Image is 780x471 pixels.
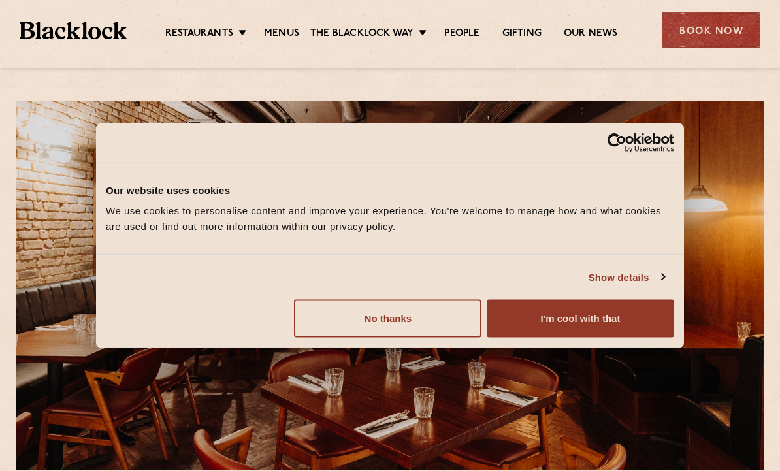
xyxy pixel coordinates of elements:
[165,27,233,41] a: Restaurants
[564,27,618,41] a: Our News
[502,27,542,41] a: Gifting
[560,133,674,152] a: Usercentrics Cookiebot - opens in a new window
[589,269,664,285] a: Show details
[662,12,760,48] div: Book Now
[487,300,674,338] button: I'm cool with that
[444,27,479,41] a: People
[294,300,481,338] button: No thanks
[106,182,674,198] div: Our website uses cookies
[264,27,299,41] a: Menus
[20,22,127,40] img: BL_Textured_Logo-footer-cropped.svg
[310,27,414,41] a: The Blacklock Way
[106,203,674,235] div: We use cookies to personalise content and improve your experience. You're welcome to manage how a...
